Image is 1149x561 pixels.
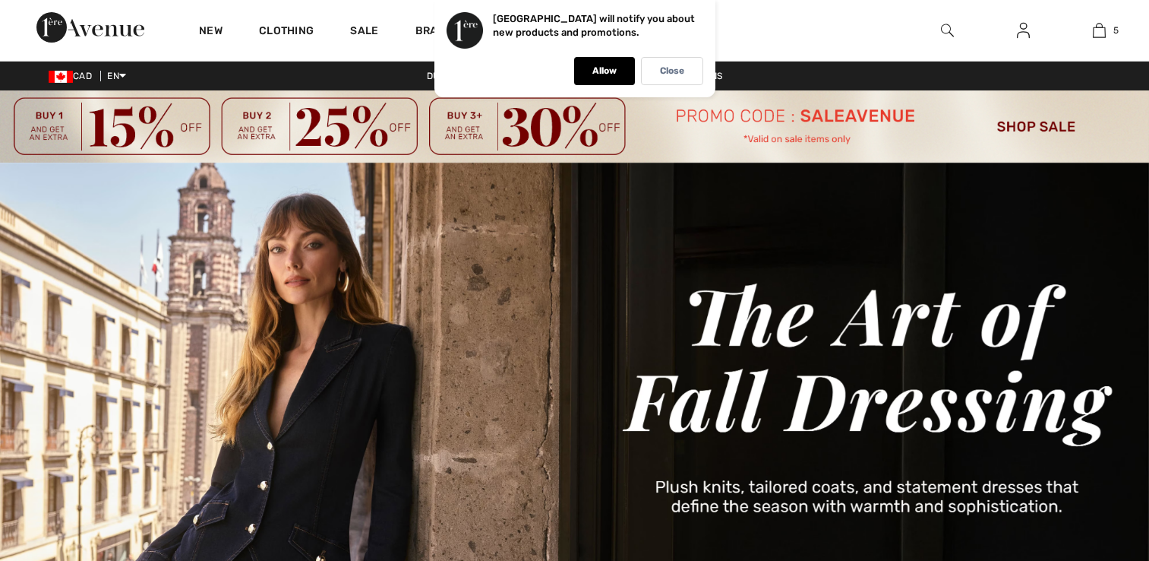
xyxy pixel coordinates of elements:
[660,65,684,77] p: Close
[941,21,954,40] img: search the website
[1093,21,1106,40] img: My Bag
[199,24,223,40] a: New
[1113,24,1119,37] span: 5
[1005,21,1042,40] a: Sign In
[1017,21,1030,40] img: My Info
[592,65,617,77] p: Allow
[49,71,73,83] img: Canadian Dollar
[36,12,144,43] img: 1ère Avenue
[1062,21,1136,40] a: 5
[49,71,98,81] span: CAD
[493,13,695,38] p: [GEOGRAPHIC_DATA] will notify you about new products and promotions.
[350,24,378,40] a: Sale
[107,71,126,81] span: EN
[259,24,314,40] a: Clothing
[415,24,461,40] a: Brands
